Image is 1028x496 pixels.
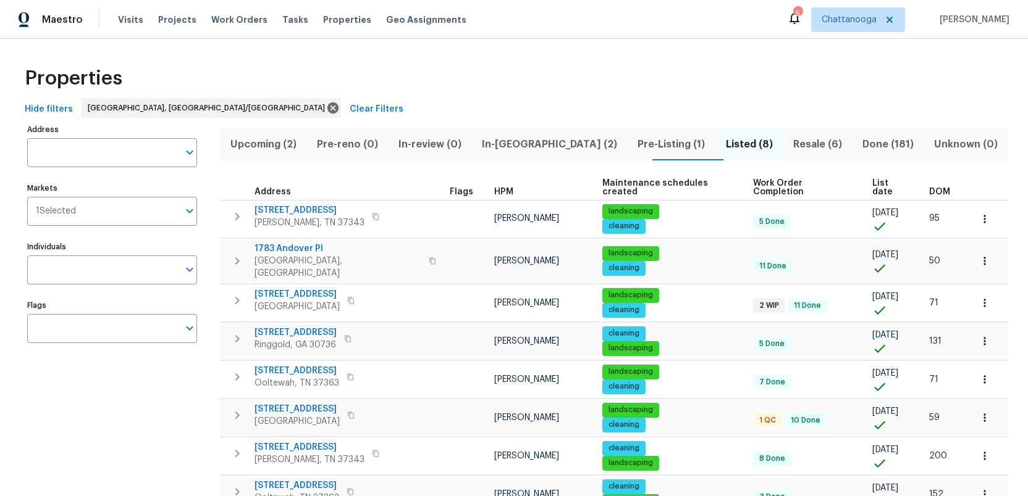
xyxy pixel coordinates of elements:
[604,366,658,377] span: landscaping
[350,102,403,117] span: Clear Filters
[754,300,784,311] span: 2 WIP
[604,381,644,392] span: cleaning
[872,407,898,416] span: [DATE]
[479,136,620,153] span: In-[GEOGRAPHIC_DATA] (2)
[793,7,802,20] div: 5
[754,453,790,464] span: 8 Done
[25,72,122,85] span: Properties
[754,261,791,271] span: 11 Done
[604,420,644,430] span: cleaning
[860,136,917,153] span: Done (181)
[604,221,644,231] span: cleaning
[181,144,198,161] button: Open
[929,452,947,460] span: 200
[929,337,942,345] span: 131
[25,102,73,117] span: Hide filters
[754,339,790,349] span: 5 Done
[929,214,940,223] span: 95
[323,14,371,26] span: Properties
[494,214,559,223] span: [PERSON_NAME]
[88,102,330,114] span: [GEOGRAPHIC_DATA], [GEOGRAPHIC_DATA]/[GEOGRAPHIC_DATA]
[450,188,473,196] span: Flags
[604,481,644,492] span: cleaning
[790,136,845,153] span: Resale (6)
[494,257,559,265] span: [PERSON_NAME]
[255,479,339,492] span: [STREET_ADDRESS]
[929,188,950,196] span: DOM
[789,300,826,311] span: 11 Done
[27,302,197,309] label: Flags
[604,206,658,217] span: landscaping
[494,452,559,460] span: [PERSON_NAME]
[494,413,559,422] span: [PERSON_NAME]
[255,339,337,351] span: Ringgold, GA 30736
[872,445,898,454] span: [DATE]
[929,413,940,422] span: 59
[872,369,898,378] span: [DATE]
[386,14,466,26] span: Geo Assignments
[255,453,364,466] span: [PERSON_NAME], TN 37343
[754,377,790,387] span: 7 Done
[932,136,1001,153] span: Unknown (0)
[395,136,464,153] span: In-review (0)
[604,405,658,415] span: landscaping
[282,15,308,24] span: Tasks
[786,415,825,426] span: 10 Done
[181,202,198,220] button: Open
[753,179,851,196] span: Work Order Completion
[822,14,877,26] span: Chattanooga
[255,403,340,415] span: [STREET_ADDRESS]
[494,337,559,345] span: [PERSON_NAME]
[255,242,421,255] span: 1783 Andover Pl
[27,126,197,133] label: Address
[604,263,644,273] span: cleaning
[723,136,775,153] span: Listed (8)
[255,188,291,196] span: Address
[255,377,339,389] span: Ooltewah, TN 37363
[604,305,644,315] span: cleaning
[872,331,898,339] span: [DATE]
[604,328,644,339] span: cleaning
[20,98,78,121] button: Hide filters
[27,184,197,192] label: Markets
[255,441,364,453] span: [STREET_ADDRESS]
[255,365,339,377] span: [STREET_ADDRESS]
[82,98,341,118] div: [GEOGRAPHIC_DATA], [GEOGRAPHIC_DATA]/[GEOGRAPHIC_DATA]
[494,299,559,307] span: [PERSON_NAME]
[181,320,198,337] button: Open
[604,248,658,258] span: landscaping
[42,14,83,26] span: Maestro
[255,204,364,217] span: [STREET_ADDRESS]
[872,179,908,196] span: List date
[255,326,337,339] span: [STREET_ADDRESS]
[36,206,76,217] span: 1 Selected
[604,290,658,300] span: landscaping
[255,300,340,313] span: [GEOGRAPHIC_DATA]
[872,484,898,492] span: [DATE]
[754,217,790,227] span: 5 Done
[494,188,513,196] span: HPM
[602,179,732,196] span: Maintenance schedules created
[314,136,381,153] span: Pre-reno (0)
[255,255,421,279] span: [GEOGRAPHIC_DATA], [GEOGRAPHIC_DATA]
[227,136,299,153] span: Upcoming (2)
[935,14,1009,26] span: [PERSON_NAME]
[118,14,143,26] span: Visits
[604,443,644,453] span: cleaning
[635,136,708,153] span: Pre-Listing (1)
[872,292,898,301] span: [DATE]
[604,458,658,468] span: landscaping
[255,415,340,428] span: [GEOGRAPHIC_DATA]
[929,375,938,384] span: 71
[872,209,898,217] span: [DATE]
[255,217,364,229] span: [PERSON_NAME], TN 37343
[929,257,940,265] span: 50
[494,375,559,384] span: [PERSON_NAME]
[158,14,196,26] span: Projects
[872,250,898,259] span: [DATE]
[929,299,938,307] span: 71
[255,288,340,300] span: [STREET_ADDRESS]
[345,98,408,121] button: Clear Filters
[211,14,268,26] span: Work Orders
[181,261,198,278] button: Open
